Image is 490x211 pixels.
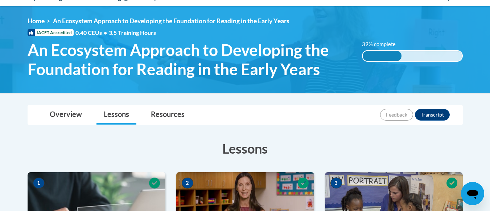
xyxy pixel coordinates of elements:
div: 39% complete [363,51,402,61]
span: 1 [33,178,45,188]
span: An Ecosystem Approach to Developing the Foundation for Reading in the Early Years [53,17,289,25]
a: Resources [144,105,192,125]
a: Overview [42,105,89,125]
button: Transcript [415,109,450,121]
span: 2 [182,178,193,188]
h3: Lessons [28,139,463,158]
span: IACET Accredited [28,29,74,36]
iframe: Button to launch messaging window [461,182,484,205]
button: Feedback [380,109,413,121]
span: 3.5 Training Hours [109,29,156,36]
a: Lessons [96,105,136,125]
label: 39% complete [362,40,404,48]
span: • [104,29,107,36]
span: 3 [330,178,342,188]
a: Home [28,17,45,25]
span: 0.40 CEUs [75,29,109,37]
span: An Ecosystem Approach to Developing the Foundation for Reading in the Early Years [28,40,351,79]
